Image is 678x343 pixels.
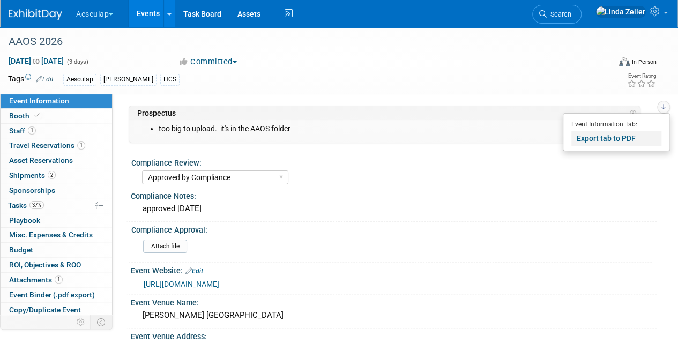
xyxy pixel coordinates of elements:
[9,9,62,20] img: ExhibitDay
[532,5,582,24] a: Search
[1,183,112,198] a: Sponsorships
[160,74,180,85] div: HCS
[1,258,112,272] a: ROI, Objectives & ROO
[144,280,219,288] a: [URL][DOMAIN_NAME]
[1,124,112,138] a: Staff1
[1,303,112,317] a: Copy/Duplicate Event
[627,73,656,79] div: Event Rating
[9,230,93,239] span: Misc. Expenses & Credits
[28,126,36,135] span: 1
[29,201,44,209] span: 37%
[8,73,54,86] td: Tags
[547,10,571,18] span: Search
[9,141,85,150] span: Travel Reservations
[139,307,649,324] div: [PERSON_NAME] [GEOGRAPHIC_DATA]
[1,138,112,153] a: Travel Reservations1
[34,113,40,118] i: Booth reservation complete
[9,156,73,165] span: Asset Reservations
[1,213,112,228] a: Playbook
[9,260,81,269] span: ROI, Objectives & ROO
[100,74,157,85] div: [PERSON_NAME]
[9,111,42,120] span: Booth
[91,315,113,329] td: Toggle Event Tabs
[571,117,661,129] div: Event Information Tab:
[48,171,56,179] span: 2
[8,56,64,66] span: [DATE] [DATE]
[9,275,63,284] span: Attachments
[63,74,96,85] div: Aesculap
[1,94,112,108] a: Event Information
[31,57,41,65] span: to
[9,186,55,195] span: Sponsorships
[1,153,112,168] a: Asset Reservations
[562,56,657,72] div: Event Format
[1,243,112,257] a: Budget
[131,155,652,168] div: Compliance Review:
[131,263,657,277] div: Event Website:
[185,267,203,275] a: Edit
[55,275,63,284] span: 1
[1,228,112,242] a: Misc. Expenses & Credits
[131,222,652,235] div: Compliance Approval:
[9,126,36,135] span: Staff
[66,58,88,65] span: (3 days)
[595,6,646,18] img: Linda Zeller
[1,168,112,183] a: Shipments2
[131,295,657,308] div: Event Venue Name:
[1,273,112,287] a: Attachments1
[131,329,657,342] div: Event Venue Address:
[77,141,85,150] span: 1
[5,32,601,51] div: AAOS 2026
[9,96,69,105] span: Event Information
[8,201,44,210] span: Tasks
[159,124,629,133] li: too big to upload. it's in the AAOS folder
[131,188,657,202] div: Compliance Notes:
[1,288,112,302] a: Event Binder (.pdf export)
[1,198,112,213] a: Tasks37%
[571,131,661,146] a: Export tab to PDF
[9,216,40,225] span: Playbook
[139,200,649,217] div: approved [DATE]
[36,76,54,83] a: Edit
[9,245,33,254] span: Budget
[174,56,241,68] button: Committed
[9,290,95,299] span: Event Binder (.pdf export)
[631,58,657,66] div: In-Person
[619,57,630,66] img: Format-Inperson.png
[72,315,91,329] td: Personalize Event Tab Strip
[137,108,626,118] td: Prospectus
[9,171,56,180] span: Shipments
[9,305,81,314] span: Copy/Duplicate Event
[1,109,112,123] a: Booth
